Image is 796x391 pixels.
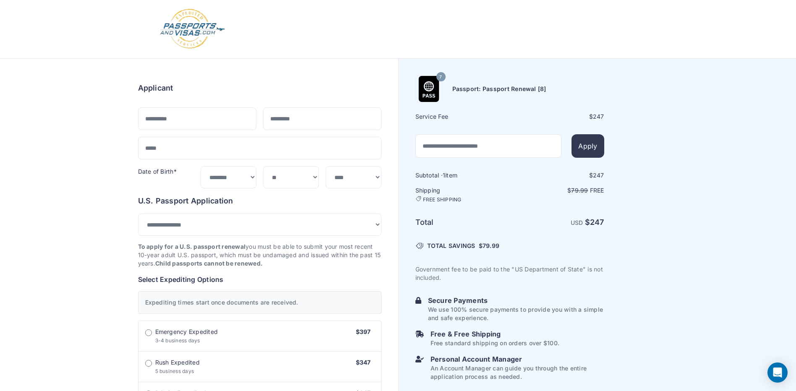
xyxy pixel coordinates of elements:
p: you must be able to submit your most recent 10-year adult U.S. passport, which must be undamaged ... [138,242,381,268]
span: 247 [593,113,604,120]
h6: Select Expediting Options [138,274,381,284]
h6: Subtotal · item [415,171,509,180]
span: Emergency Expedited [155,328,218,336]
p: $ [511,186,604,195]
p: We use 100% secure payments to provide you with a simple and safe experience. [428,305,604,322]
span: 1 [443,172,445,179]
img: Logo [159,8,226,50]
span: FREE SHIPPING [423,196,462,203]
span: 79.99 [483,242,499,249]
h6: Secure Payments [428,295,604,305]
h6: Total [415,216,509,228]
h6: Applicant [138,82,173,94]
p: An Account Manager can guide you through the entire application process as needed. [431,364,604,381]
span: Free [590,187,604,194]
span: $397 [356,328,371,335]
strong: $ [585,218,604,227]
div: $ [511,112,604,121]
span: 3-4 business days [155,337,200,344]
span: USD [571,219,583,226]
span: TOTAL SAVINGS [427,242,475,250]
span: Rush Expedited [155,358,200,367]
span: $347 [356,359,371,366]
strong: To apply for a U.S. passport renewal [138,243,246,250]
h6: U.S. Passport Application [138,195,381,207]
h6: Passport: Passport Renewal [8] [452,85,546,93]
div: $ [511,171,604,180]
h6: Shipping [415,186,509,203]
label: Date of Birth* [138,168,177,175]
h6: Service Fee [415,112,509,121]
span: 247 [590,218,604,227]
button: Apply [572,134,604,158]
span: 5 business days [155,368,194,374]
div: Expediting times start once documents are received. [138,291,381,314]
span: 7 [439,72,442,83]
span: 247 [593,172,604,179]
h6: Personal Account Manager [431,354,604,364]
strong: Child passports cannot be renewed. [155,260,263,267]
h6: Free & Free Shipping [431,329,559,339]
span: $ [479,242,499,250]
div: Open Intercom Messenger [767,362,788,383]
span: 79.99 [571,187,588,194]
p: Government fee to be paid to the "US Department of State" is not included. [415,265,604,282]
p: Free standard shipping on orders over $100. [431,339,559,347]
img: Product Name [416,76,442,102]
